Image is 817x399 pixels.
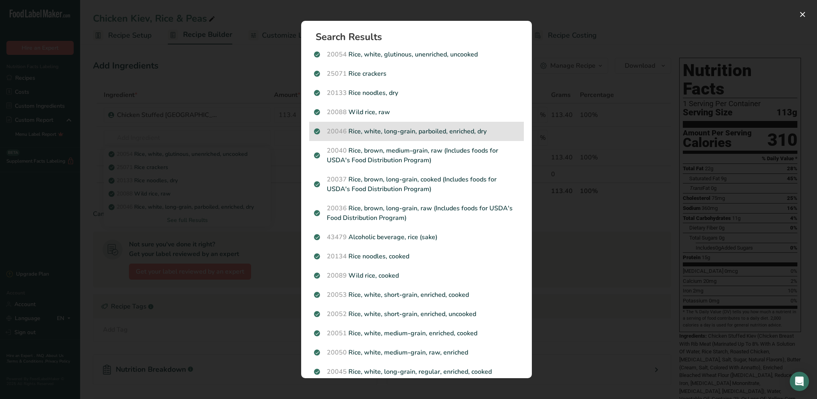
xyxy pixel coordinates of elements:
[327,69,347,78] span: 25071
[327,50,347,59] span: 20054
[314,328,519,338] p: Rice, white, medium-grain, enriched, cooked
[314,367,519,377] p: Rice, white, long-grain, regular, enriched, cooked
[327,310,347,318] span: 20052
[327,329,347,338] span: 20051
[314,309,519,319] p: Rice, white, short-grain, enriched, uncooked
[314,50,519,59] p: Rice, white, glutinous, unenriched, uncooked
[314,290,519,300] p: Rice, white, short-grain, enriched, cooked
[314,69,519,79] p: Rice crackers
[314,175,519,194] p: Rice, brown, long-grain, cooked (Includes foods for USDA's Food Distribution Program)
[314,107,519,117] p: Wild rice, raw
[314,252,519,261] p: Rice noodles, cooked
[314,271,519,280] p: Wild rice, cooked
[327,108,347,117] span: 20088
[327,290,347,299] span: 20053
[327,175,347,184] span: 20037
[314,88,519,98] p: Rice noodles, dry
[327,252,347,261] span: 20134
[316,32,524,42] h1: Search Results
[314,348,519,357] p: Rice, white, medium-grain, raw, enriched
[327,271,347,280] span: 20089
[327,127,347,136] span: 20046
[327,367,347,376] span: 20045
[314,204,519,223] p: Rice, brown, long-grain, raw (Includes foods for USDA's Food Distribution Program)
[327,233,347,242] span: 43479
[790,372,809,391] div: Open Intercom Messenger
[327,89,347,97] span: 20133
[327,204,347,213] span: 20036
[327,146,347,155] span: 20040
[314,232,519,242] p: Alcoholic beverage, rice (sake)
[314,127,519,136] p: Rice, white, long-grain, parboiled, enriched, dry
[314,146,519,165] p: Rice, brown, medium-grain, raw (Includes foods for USDA's Food Distribution Program)
[327,348,347,357] span: 20050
